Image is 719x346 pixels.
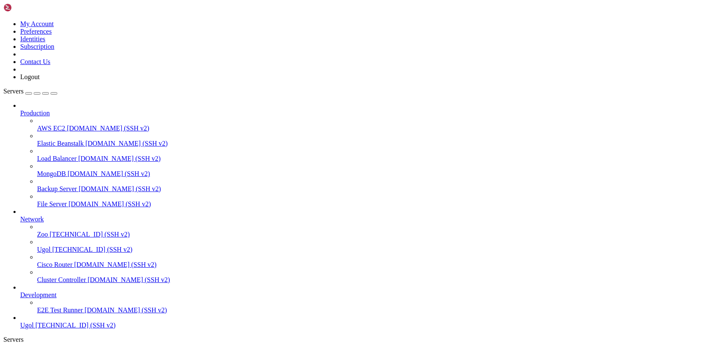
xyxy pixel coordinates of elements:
span: Cisco Router [37,261,72,268]
span: AWS EC2 [37,125,65,132]
span: Production [20,109,50,117]
a: Load Balancer [DOMAIN_NAME] (SSH v2) [37,155,716,162]
span: Elastic Beanstalk [37,140,84,147]
span: Cluster Controller [37,276,86,283]
span: [DOMAIN_NAME] (SSH v2) [67,125,150,132]
span: [DOMAIN_NAME] (SSH v2) [69,200,151,208]
span: [DOMAIN_NAME] (SSH v2) [67,170,150,177]
a: Ugol [TECHNICAL_ID] (SSH v2) [20,322,716,329]
span: Ugol [20,322,34,329]
li: Network [20,208,716,284]
img: Shellngn [3,3,52,12]
span: [TECHNICAL_ID] (SSH v2) [35,322,115,329]
a: My Account [20,20,54,27]
li: File Server [DOMAIN_NAME] (SSH v2) [37,193,716,208]
span: [DOMAIN_NAME] (SSH v2) [79,185,161,192]
span: Backup Server [37,185,77,192]
li: Production [20,102,716,208]
a: Backup Server [DOMAIN_NAME] (SSH v2) [37,185,716,193]
span: E2E Test Runner [37,306,83,314]
li: Load Balancer [DOMAIN_NAME] (SSH v2) [37,147,716,162]
a: Ugol [TECHNICAL_ID] (SSH v2) [37,246,716,253]
li: Zoo [TECHNICAL_ID] (SSH v2) [37,223,716,238]
span: File Server [37,200,67,208]
span: Servers [3,88,24,95]
li: E2E Test Runner [DOMAIN_NAME] (SSH v2) [37,299,716,314]
li: Cisco Router [DOMAIN_NAME] (SSH v2) [37,253,716,269]
a: Subscription [20,43,54,50]
span: Network [20,216,44,223]
span: Development [20,291,56,298]
a: Cluster Controller [DOMAIN_NAME] (SSH v2) [37,276,716,284]
li: Ugol [TECHNICAL_ID] (SSH v2) [20,314,716,329]
span: MongoDB [37,170,66,177]
li: MongoDB [DOMAIN_NAME] (SSH v2) [37,162,716,178]
a: Elastic Beanstalk [DOMAIN_NAME] (SSH v2) [37,140,716,147]
li: AWS EC2 [DOMAIN_NAME] (SSH v2) [37,117,716,132]
a: File Server [DOMAIN_NAME] (SSH v2) [37,200,716,208]
span: [DOMAIN_NAME] (SSH v2) [78,155,161,162]
a: Identities [20,35,45,43]
span: [TECHNICAL_ID] (SSH v2) [52,246,132,253]
a: Development [20,291,716,299]
li: Elastic Beanstalk [DOMAIN_NAME] (SSH v2) [37,132,716,147]
span: [DOMAIN_NAME] (SSH v2) [85,306,167,314]
a: Cisco Router [DOMAIN_NAME] (SSH v2) [37,261,716,269]
a: Production [20,109,716,117]
span: [DOMAIN_NAME] (SSH v2) [86,140,168,147]
a: E2E Test Runner [DOMAIN_NAME] (SSH v2) [37,306,716,314]
a: AWS EC2 [DOMAIN_NAME] (SSH v2) [37,125,716,132]
li: Ugol [TECHNICAL_ID] (SSH v2) [37,238,716,253]
a: Logout [20,73,40,80]
li: Backup Server [DOMAIN_NAME] (SSH v2) [37,178,716,193]
li: Cluster Controller [DOMAIN_NAME] (SSH v2) [37,269,716,284]
span: [TECHNICAL_ID] (SSH v2) [50,231,130,238]
a: Zoo [TECHNICAL_ID] (SSH v2) [37,231,716,238]
a: Network [20,216,716,223]
a: Preferences [20,28,52,35]
div: Servers [3,336,716,343]
li: Development [20,284,716,314]
a: Contact Us [20,58,51,65]
a: MongoDB [DOMAIN_NAME] (SSH v2) [37,170,716,178]
span: [DOMAIN_NAME] (SSH v2) [88,276,170,283]
span: Ugol [37,246,51,253]
span: Load Balancer [37,155,77,162]
span: Zoo [37,231,48,238]
a: Servers [3,88,57,95]
span: [DOMAIN_NAME] (SSH v2) [74,261,157,268]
